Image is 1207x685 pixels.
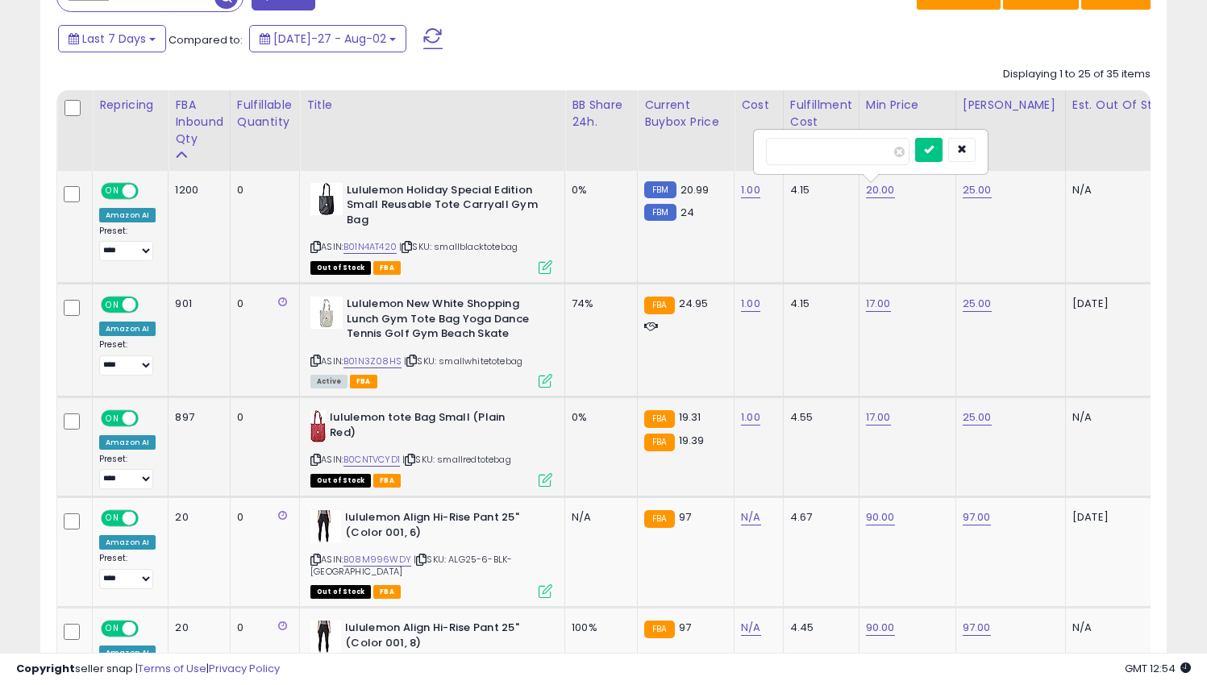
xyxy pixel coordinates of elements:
div: 20 [175,621,218,635]
button: Last 7 Days [58,25,166,52]
div: 4.67 [790,510,847,525]
div: 4.45 [790,621,847,635]
span: 24 [680,205,694,220]
small: FBM [644,181,676,198]
div: 4.15 [790,183,847,197]
small: FBM [644,204,676,221]
a: Terms of Use [138,661,206,676]
div: Amazon AI [99,208,156,222]
img: 31EjgrEGUPL._SL40_.jpg [310,510,341,542]
div: 74% [572,297,625,311]
a: 25.00 [963,296,992,312]
span: ON [102,298,123,312]
div: 4.15 [790,297,847,311]
b: lululemon Align Hi-Rise Pant 25" (Color 001, 8) [345,621,541,654]
span: Compared to: [169,32,243,48]
div: Displaying 1 to 25 of 35 items [1003,67,1151,82]
div: ASIN: [310,183,552,272]
a: 20.00 [866,182,895,198]
small: FBA [644,297,674,314]
div: Preset: [99,553,156,589]
div: Amazon AI [99,535,156,550]
a: 17.00 [866,296,891,312]
small: FBA [644,510,674,528]
span: [DATE]-27 - Aug-02 [273,31,386,47]
a: B01N4AT420 [343,240,397,254]
a: 1.00 [741,409,760,426]
span: 19.39 [679,433,705,448]
a: Privacy Policy [209,661,280,676]
span: | SKU: ALG25-6-BLK-[GEOGRAPHIC_DATA] [310,553,512,577]
span: OFF [136,412,162,426]
span: All listings that are currently out of stock and unavailable for purchase on Amazon [310,261,371,275]
span: 97 [679,509,691,525]
div: Preset: [99,226,156,262]
div: Repricing [99,97,161,114]
div: Preset: [99,339,156,376]
div: 0 [237,297,287,311]
b: Lululemon Holiday Special Edition Small Reusable Tote Carryall Gym Bag [347,183,543,232]
span: Last 7 Days [82,31,146,47]
div: 0% [572,410,625,425]
div: 4.55 [790,410,847,425]
span: ON [102,512,123,525]
div: BB Share 24h. [572,97,631,131]
span: OFF [136,512,162,525]
span: OFF [136,298,162,312]
span: | SKU: smallwhitetotebag [404,355,522,367]
span: 24.95 [679,296,709,311]
div: 0 [237,183,287,197]
b: lululemon tote Bag Small (Plain Red) [330,410,526,444]
div: FBA inbound Qty [175,97,223,147]
div: seller snap | | [16,662,280,677]
span: ON [102,622,123,636]
div: Preset: [99,454,156,490]
a: 1.00 [741,182,760,198]
a: B01N3Z08HS [343,355,402,368]
div: 0 [237,410,287,425]
span: OFF [136,622,162,636]
span: | SKU: smallblacktotebag [399,240,518,253]
span: FBA [373,585,401,599]
div: Title [306,97,558,114]
div: ASIN: [310,410,552,485]
a: 97.00 [963,620,991,636]
a: N/A [741,620,760,636]
span: All listings that are currently out of stock and unavailable for purchase on Amazon [310,585,371,599]
a: 17.00 [866,409,891,426]
div: Current Buybox Price [644,97,727,131]
a: 25.00 [963,409,992,426]
a: 1.00 [741,296,760,312]
div: [PERSON_NAME] [963,97,1059,114]
span: ON [102,184,123,197]
small: FBA [644,410,674,428]
a: 97.00 [963,509,991,525]
span: ON [102,412,123,426]
span: OFF [136,184,162,197]
div: Cost [741,97,776,114]
span: All listings that are currently out of stock and unavailable for purchase on Amazon [310,474,371,488]
span: All listings currently available for purchase on Amazon [310,375,348,388]
span: FBA [373,261,401,275]
img: 41iTj6KP04L._SL40_.jpg [310,410,326,442]
div: Fulfillment Cost [790,97,852,131]
span: FBA [373,474,401,488]
b: Lululemon New White Shopping Lunch Gym Tote Bag Yoga Dance Tennis Golf Gym Beach Skate [347,297,543,346]
span: 19.31 [679,409,701,425]
div: 0 [237,510,287,525]
small: FBA [644,434,674,451]
span: | SKU: smallredtotebag [402,453,511,466]
div: 0% [572,183,625,197]
span: 2025-08-10 12:54 GMT [1125,661,1191,676]
strong: Copyright [16,661,75,676]
a: 90.00 [866,620,895,636]
div: 0 [237,621,287,635]
span: 97 [679,620,691,635]
a: B0CNTVCYD1 [343,453,400,467]
div: 901 [175,297,218,311]
div: Min Price [866,97,949,114]
a: N/A [741,509,760,525]
div: ASIN: [310,510,552,596]
span: FBA [350,375,377,388]
button: [DATE]-27 - Aug-02 [249,25,406,52]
